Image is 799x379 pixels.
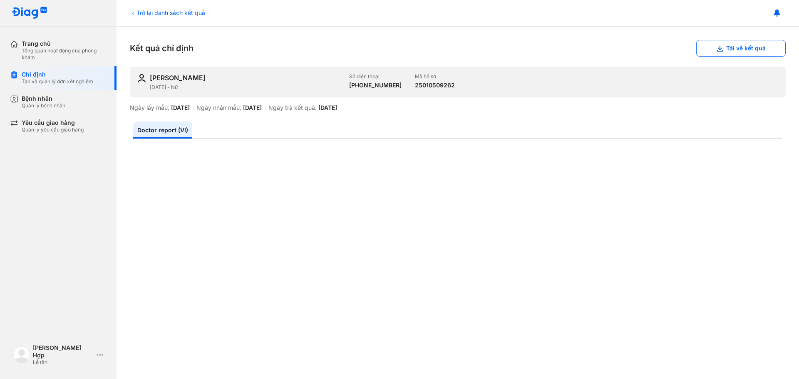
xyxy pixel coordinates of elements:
[415,73,455,80] div: Mã hồ sơ
[130,8,205,17] div: Trở lại danh sách kết quả
[243,104,262,111] div: [DATE]
[22,40,107,47] div: Trang chủ
[22,126,84,133] div: Quản lý yêu cầu giao hàng
[22,71,93,78] div: Chỉ định
[268,104,317,111] div: Ngày trả kết quả:
[130,104,169,111] div: Ngày lấy mẫu:
[136,73,146,83] img: user-icon
[196,104,241,111] div: Ngày nhận mẫu:
[13,347,30,363] img: logo
[12,7,47,20] img: logo
[349,73,402,80] div: Số điện thoại
[22,95,65,102] div: Bệnh nhân
[22,119,84,126] div: Yêu cầu giao hàng
[150,73,206,82] div: [PERSON_NAME]
[130,40,786,57] div: Kết quả chỉ định
[349,82,402,89] div: [PHONE_NUMBER]
[415,82,455,89] div: 25010509262
[696,40,786,57] button: Tải về kết quả
[22,102,65,109] div: Quản lý bệnh nhân
[33,359,93,366] div: Lễ tân
[150,84,342,91] div: [DATE] - Nữ
[133,121,192,139] a: Doctor report (VI)
[22,47,107,61] div: Tổng quan hoạt động của phòng khám
[171,104,190,111] div: [DATE]
[318,104,337,111] div: [DATE]
[22,78,93,85] div: Tạo và quản lý đơn xét nghiệm
[33,344,93,359] div: [PERSON_NAME] Hợp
